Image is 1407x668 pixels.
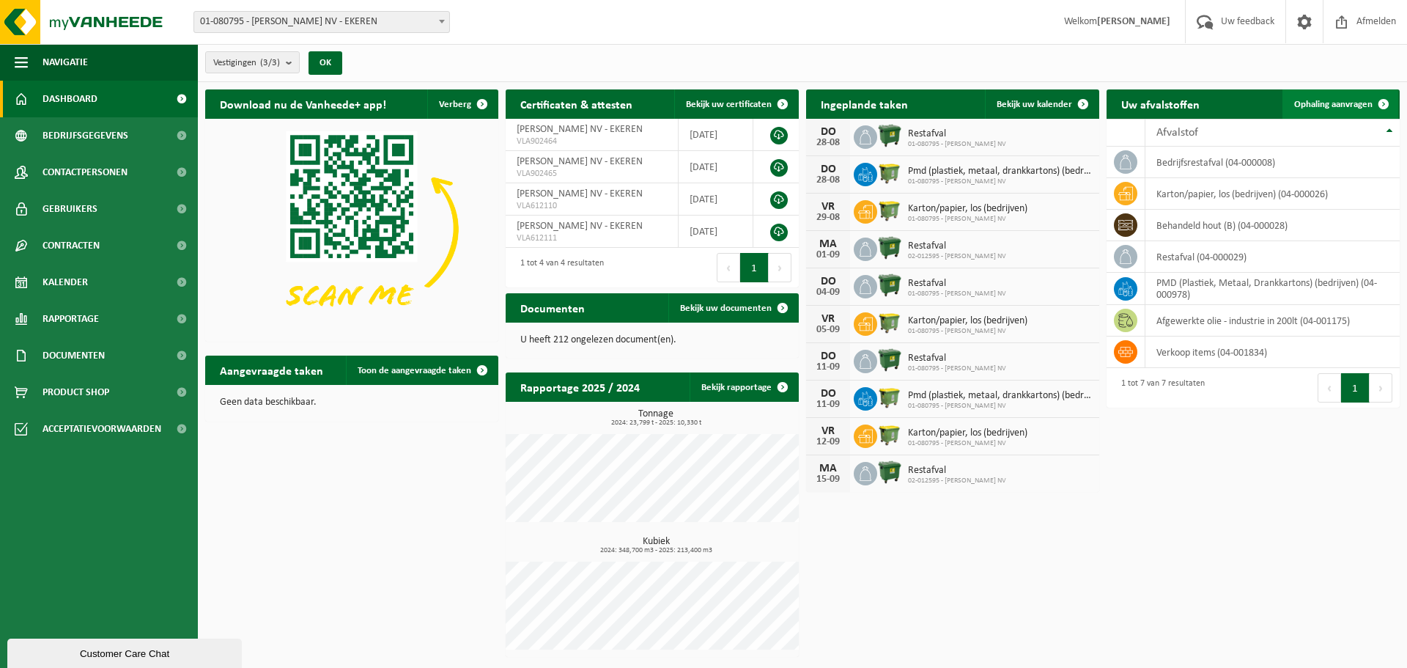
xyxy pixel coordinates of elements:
[517,136,667,147] span: VLA902464
[1145,147,1400,178] td: bedrijfsrestafval (04-000008)
[813,276,843,287] div: DO
[674,89,797,119] a: Bekijk uw certificaten
[908,203,1027,215] span: Karton/papier, los (bedrijven)
[908,390,1092,402] span: Pmd (plastiek, metaal, drankkartons) (bedrijven)
[877,123,902,148] img: WB-1100-HPE-GN-01
[43,227,100,264] span: Contracten
[813,213,843,223] div: 29-08
[813,463,843,474] div: MA
[813,474,843,485] div: 15-09
[668,293,797,323] a: Bekijk uw documenten
[908,166,1092,177] span: Pmd (plastiek, metaal, drankkartons) (bedrijven)
[517,156,643,167] span: [PERSON_NAME] NV - EKEREN
[813,287,843,298] div: 04-09
[205,89,401,118] h2: Download nu de Vanheede+ app!
[679,119,753,151] td: [DATE]
[813,238,843,250] div: MA
[427,89,497,119] button: Verberg
[1097,16,1170,27] strong: [PERSON_NAME]
[813,175,843,186] div: 28-08
[908,327,1027,336] span: 01-080795 - [PERSON_NAME] NV
[908,364,1006,373] span: 01-080795 - [PERSON_NAME] NV
[1107,89,1214,118] h2: Uw afvalstoffen
[358,366,471,375] span: Toon de aangevraagde taken
[740,253,769,282] button: 1
[1294,100,1373,109] span: Ophaling aanvragen
[1318,373,1341,403] button: Previous
[908,140,1006,149] span: 01-080795 - [PERSON_NAME] NV
[43,44,88,81] span: Navigatie
[908,128,1006,140] span: Restafval
[260,58,280,67] count: (3/3)
[1156,127,1198,139] span: Afvalstof
[43,337,105,374] span: Documenten
[908,402,1092,411] span: 01-080795 - [PERSON_NAME] NV
[513,409,799,427] h3: Tonnage
[877,310,902,335] img: WB-1100-HPE-GN-50
[1370,373,1392,403] button: Next
[679,216,753,248] td: [DATE]
[686,100,772,109] span: Bekijk uw certificaten
[908,252,1006,261] span: 02-012595 - [PERSON_NAME] NV
[205,119,498,339] img: Download de VHEPlus App
[43,264,88,301] span: Kalender
[346,356,497,385] a: Toon de aangevraagde taken
[813,362,843,372] div: 11-09
[513,252,604,284] div: 1 tot 4 van 4 resultaten
[690,372,797,402] a: Bekijk rapportage
[517,221,643,232] span: [PERSON_NAME] NV - EKEREN
[43,191,97,227] span: Gebruikers
[43,117,128,154] span: Bedrijfsgegevens
[517,124,643,135] span: [PERSON_NAME] NV - EKEREN
[517,200,667,212] span: VLA612110
[43,301,99,337] span: Rapportage
[908,241,1006,252] span: Restafval
[813,138,843,148] div: 28-08
[513,547,799,554] span: 2024: 348,700 m3 - 2025: 213,400 m3
[506,372,654,401] h2: Rapportage 2025 / 2024
[813,313,843,325] div: VR
[908,315,1027,327] span: Karton/papier, los (bedrijven)
[193,11,450,33] span: 01-080795 - DANNY LAURYSSENS NV - EKEREN
[506,89,647,118] h2: Certificaten & attesten
[813,126,843,138] div: DO
[520,335,784,345] p: U heeft 212 ongelezen document(en).
[908,278,1006,290] span: Restafval
[194,12,449,32] span: 01-080795 - DANNY LAURYSSENS NV - EKEREN
[908,439,1027,448] span: 01-080795 - [PERSON_NAME] NV
[680,304,772,313] span: Bekijk uw documenten
[769,253,791,282] button: Next
[813,164,843,175] div: DO
[1145,305,1400,337] td: afgewerkte olie - industrie in 200lt (04-001175)
[877,460,902,485] img: WB-1100-HPE-GN-01
[908,477,1006,485] span: 02-012595 - [PERSON_NAME] NV
[220,397,484,408] p: Geen data beschikbaar.
[877,198,902,223] img: WB-1100-HPE-GN-50
[908,215,1027,224] span: 01-080795 - [PERSON_NAME] NV
[908,427,1027,439] span: Karton/papier, los (bedrijven)
[877,422,902,447] img: WB-1100-HPE-GN-50
[1282,89,1398,119] a: Ophaling aanvragen
[813,425,843,437] div: VR
[513,537,799,554] h3: Kubiek
[877,161,902,186] img: WB-1100-HPE-GN-50
[43,411,161,447] span: Acceptatievoorwaarden
[679,183,753,216] td: [DATE]
[213,52,280,74] span: Vestigingen
[813,325,843,335] div: 05-09
[985,89,1098,119] a: Bekijk uw kalender
[7,636,245,668] iframe: chat widget
[513,419,799,427] span: 2024: 23,799 t - 2025: 10,330 t
[908,353,1006,364] span: Restafval
[717,253,740,282] button: Previous
[1145,273,1400,305] td: PMD (Plastiek, Metaal, Drankkartons) (bedrijven) (04-000978)
[1145,241,1400,273] td: restafval (04-000029)
[439,100,471,109] span: Verberg
[813,437,843,447] div: 12-09
[877,273,902,298] img: WB-1100-HPE-GN-01
[908,465,1006,477] span: Restafval
[1145,178,1400,210] td: karton/papier, los (bedrijven) (04-000026)
[43,374,109,411] span: Product Shop
[813,388,843,400] div: DO
[517,188,643,199] span: [PERSON_NAME] NV - EKEREN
